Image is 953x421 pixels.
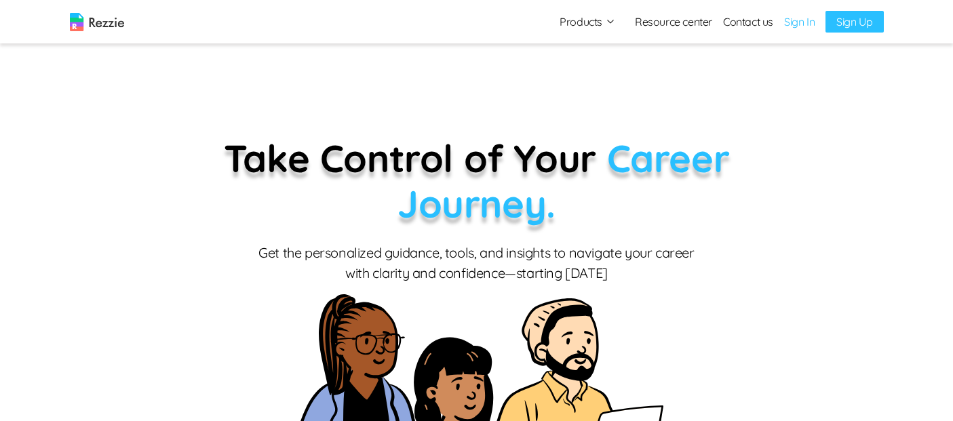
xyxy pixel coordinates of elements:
[256,243,697,283] p: Get the personalized guidance, tools, and insights to navigate your career with clarity and confi...
[784,14,815,30] a: Sign In
[70,13,124,31] img: logo
[723,14,773,30] a: Contact us
[635,14,712,30] a: Resource center
[825,11,883,33] a: Sign Up
[560,14,616,30] button: Products
[155,136,799,226] p: Take Control of Your
[397,134,729,227] span: Career Journey.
